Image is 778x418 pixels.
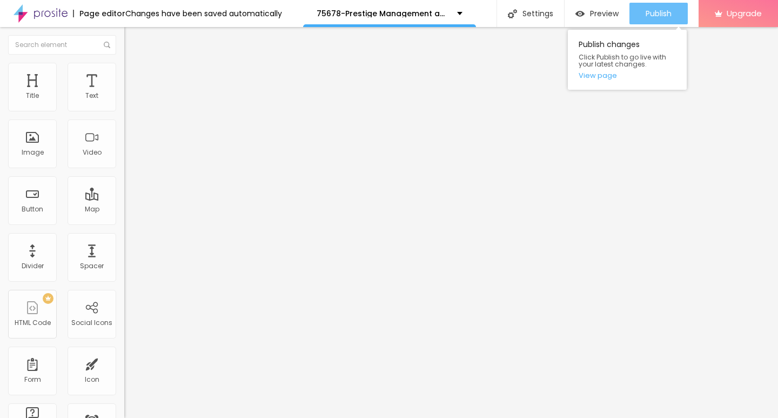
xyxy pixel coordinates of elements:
[646,9,672,18] span: Publish
[15,319,51,327] div: HTML Code
[565,3,629,24] button: Preview
[8,35,116,55] input: Search element
[579,72,676,79] a: View page
[590,9,619,18] span: Preview
[22,205,43,213] div: Button
[80,262,104,270] div: Spacer
[727,9,762,18] span: Upgrade
[24,376,41,383] div: Form
[85,205,99,213] div: Map
[22,149,44,156] div: Image
[508,9,517,18] img: Icone
[317,10,449,17] p: 75678-Prestige Management and Billing Solutions LLC
[85,92,98,99] div: Text
[125,10,282,17] div: Changes have been saved automatically
[83,149,102,156] div: Video
[26,92,39,99] div: Title
[629,3,688,24] button: Publish
[579,54,676,68] span: Click Publish to go live with your latest changes.
[575,9,585,18] img: view-1.svg
[85,376,99,383] div: Icon
[73,10,125,17] div: Page editor
[22,262,44,270] div: Divider
[568,30,687,90] div: Publish changes
[71,319,112,327] div: Social Icons
[104,42,110,48] img: Icone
